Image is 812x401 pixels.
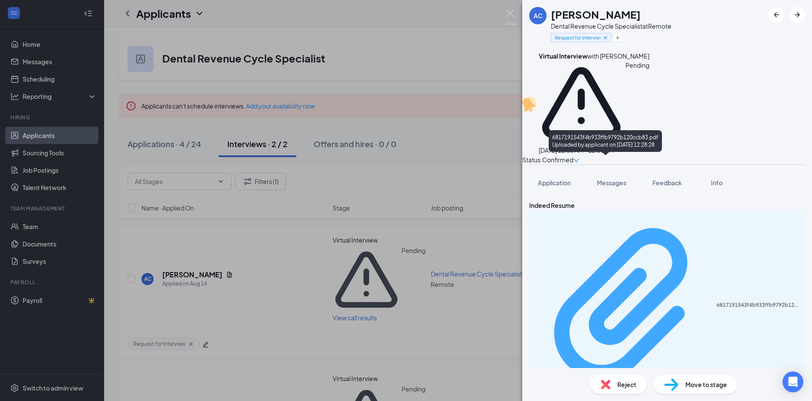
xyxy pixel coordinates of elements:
[555,34,600,41] span: Request for Interview
[549,130,662,152] div: 6817191543f4b933ffb9792b120ccb83.pdf Uploaded by applicant on [DATE] 12:28:28
[522,155,542,164] div: Status :
[792,10,802,20] svg: ArrowRight
[539,60,624,145] svg: Warning
[789,7,805,23] button: ArrowRight
[551,22,671,30] div: Dental Revenue Cycle Specialist at Remote
[613,33,622,42] button: Plus
[539,52,587,60] b: Virtual Interview
[597,179,626,187] span: Messages
[652,179,682,187] span: Feedback
[769,7,784,23] button: ArrowLeftNew
[529,200,805,210] div: Indeed Resume
[711,179,723,187] span: Info
[617,380,636,389] span: Reject
[615,35,620,40] svg: Plus
[534,214,717,396] svg: Paperclip
[717,302,800,309] div: 6817191543f4b933ffb9792b120ccb83.pdf
[771,10,782,20] svg: ArrowLeftNew
[685,380,727,389] span: Move to stage
[551,7,641,22] h1: [PERSON_NAME]
[625,60,649,145] span: Pending
[783,371,803,392] div: Open Intercom Messenger
[539,145,649,155] div: [DATE] 11:30 AM - 12:00 PM
[538,179,571,187] span: Application
[542,155,573,164] span: Confirmed
[602,35,609,41] svg: Cross
[573,158,580,164] span: down
[534,11,543,20] div: AC
[539,52,649,60] div: with [PERSON_NAME]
